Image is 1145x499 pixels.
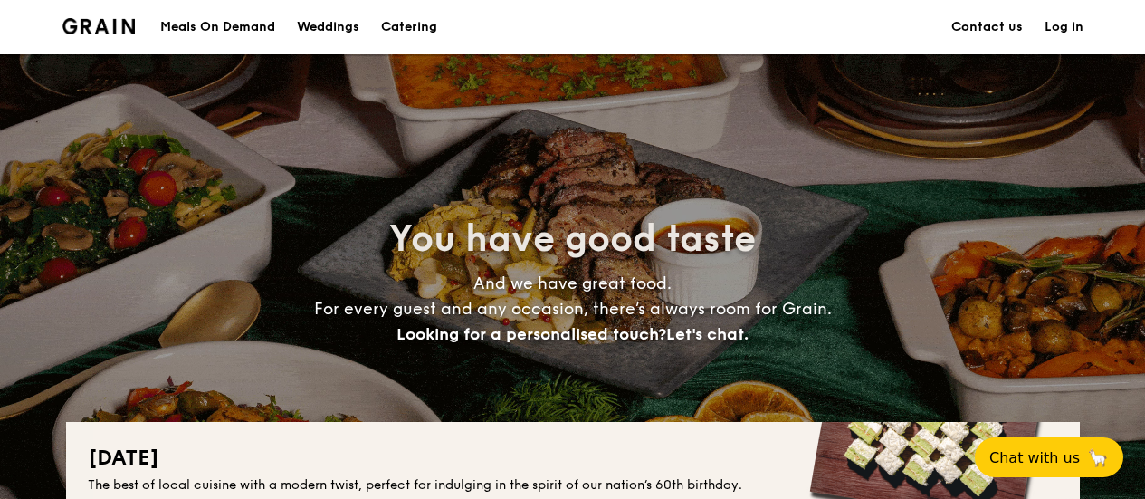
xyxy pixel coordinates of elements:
div: The best of local cuisine with a modern twist, perfect for indulging in the spirit of our nation’... [88,476,1058,494]
span: Chat with us [989,449,1080,466]
span: You have good taste [389,217,756,261]
span: Let's chat. [666,324,749,344]
span: 🦙 [1087,447,1109,468]
span: And we have great food. For every guest and any occasion, there’s always room for Grain. [314,273,832,344]
button: Chat with us🦙 [975,437,1123,477]
h2: [DATE] [88,444,1058,473]
span: Looking for a personalised touch? [396,324,666,344]
img: Grain [62,18,136,34]
a: Logotype [62,18,136,34]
